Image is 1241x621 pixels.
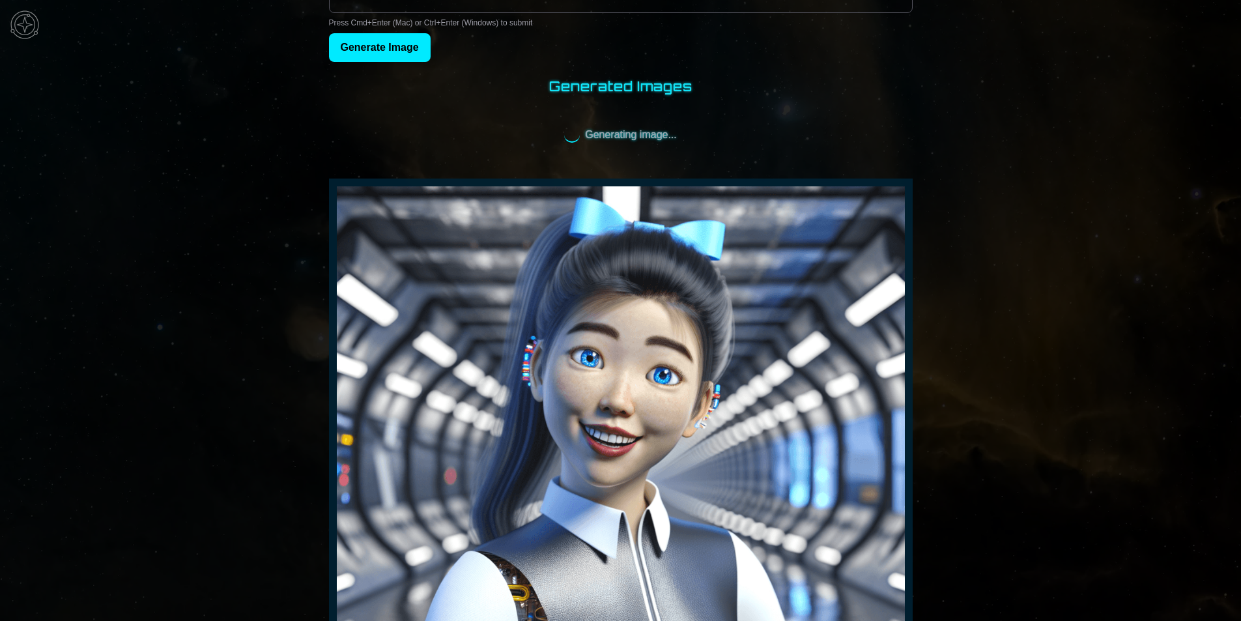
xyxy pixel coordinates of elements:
p: Press Cmd+Enter (Mac) or Ctrl+Enter (Windows) to submit [329,18,913,28]
button: Generate Image [329,33,431,62]
span: Generating image... [585,127,677,143]
h2: Generated Images [329,78,913,96]
img: menu [5,5,44,44]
